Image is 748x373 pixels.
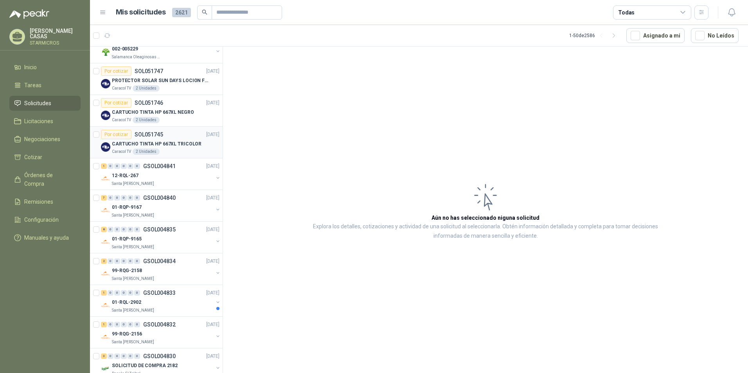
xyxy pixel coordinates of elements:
[24,135,60,143] span: Negociaciones
[9,114,81,129] a: Licitaciones
[112,244,154,250] p: Santa [PERSON_NAME]
[206,194,219,202] p: [DATE]
[121,195,127,201] div: 0
[121,353,127,359] div: 0
[134,258,140,264] div: 0
[101,35,221,60] a: 1 0 0 0 0 0 GSOL004847[DATE] Company Logo002-005229Salamanca Oleaginosas SAS
[101,322,107,327] div: 1
[101,301,110,310] img: Company Logo
[301,222,670,241] p: Explora los detalles, cotizaciones y actividad de una solicitud al seleccionarla. Obtén informaci...
[135,68,163,74] p: SOL051747
[112,109,194,116] p: CARTUCHO TINTA HP 667XL NEGRO
[143,322,176,327] p: GSOL004832
[108,258,113,264] div: 0
[143,227,176,232] p: GSOL004835
[90,127,223,158] a: Por cotizarSOL051745[DATE] Company LogoCARTUCHO TINTA HP 667XL TRICOLORCaracol TV2 Unidades
[101,111,110,120] img: Company Logo
[626,28,685,43] button: Asignado a mi
[108,353,113,359] div: 0
[128,227,133,232] div: 0
[108,227,113,232] div: 0
[101,227,107,232] div: 8
[101,237,110,247] img: Company Logo
[112,85,131,91] p: Caracol TV
[112,235,142,243] p: 01-RQP-9165
[143,258,176,264] p: GSOL004834
[101,66,131,76] div: Por cotizar
[143,195,176,201] p: GSOL004840
[121,227,127,232] div: 0
[121,322,127,327] div: 0
[206,131,219,138] p: [DATE]
[691,28,739,43] button: No Leídos
[143,290,176,296] p: GSOL004833
[112,275,154,282] p: Santa [PERSON_NAME]
[143,163,176,169] p: GSOL004841
[101,288,221,313] a: 1 0 0 0 0 0 GSOL004833[DATE] Company Logo01-RQL-2902Santa [PERSON_NAME]
[101,79,110,88] img: Company Logo
[134,322,140,327] div: 0
[24,63,37,72] span: Inicio
[114,322,120,327] div: 0
[101,353,107,359] div: 3
[121,290,127,296] div: 0
[24,215,59,224] span: Configuración
[121,258,127,264] div: 0
[30,28,81,39] p: [PERSON_NAME] CASAS
[135,100,163,106] p: SOL051746
[116,7,166,18] h1: Mis solicitudes
[101,193,221,218] a: 7 0 0 0 0 0 GSOL004840[DATE] Company Logo01-RQP-9167Santa [PERSON_NAME]
[206,226,219,233] p: [DATE]
[9,150,81,165] a: Cotizar
[569,29,620,42] div: 1 - 50 de 2586
[101,206,110,215] img: Company Logo
[128,163,133,169] div: 0
[101,195,107,201] div: 7
[206,289,219,297] p: [DATE]
[135,132,163,137] p: SOL051745
[114,227,120,232] div: 0
[133,149,160,155] div: 2 Unidades
[9,168,81,191] a: Órdenes de Compra
[114,353,120,359] div: 0
[112,54,161,60] p: Salamanca Oleaginosas SAS
[133,117,160,123] div: 2 Unidades
[128,290,133,296] div: 0
[112,204,142,211] p: 01-RQP-9167
[206,321,219,328] p: [DATE]
[114,195,120,201] div: 0
[128,322,133,327] div: 0
[108,163,113,169] div: 0
[24,171,73,188] span: Órdenes de Compra
[134,163,140,169] div: 0
[101,256,221,282] a: 2 0 0 0 0 0 GSOL004834[DATE] Company Logo99-RQG-2158Santa [PERSON_NAME]
[101,320,221,345] a: 1 0 0 0 0 0 GSOL004832[DATE] Company Logo99-RQG-2156Santa [PERSON_NAME]
[9,194,81,209] a: Remisiones
[101,269,110,278] img: Company Logo
[112,307,154,313] p: Santa [PERSON_NAME]
[112,180,154,186] p: Santa [PERSON_NAME]
[112,172,138,179] p: 12-RQL-267
[90,95,223,127] a: Por cotizarSOL051746[DATE] Company LogoCARTUCHO TINTA HP 667XL NEGROCaracol TV2 Unidades
[128,195,133,201] div: 0
[108,195,113,201] div: 0
[112,339,154,345] p: Santa [PERSON_NAME]
[101,130,131,139] div: Por cotizar
[134,195,140,201] div: 0
[24,233,69,242] span: Manuales y ayuda
[24,117,53,126] span: Licitaciones
[206,353,219,360] p: [DATE]
[9,132,81,147] a: Negociaciones
[206,258,219,265] p: [DATE]
[128,353,133,359] div: 0
[108,290,113,296] div: 0
[112,117,131,123] p: Caracol TV
[112,299,141,306] p: 01-RQL-2902
[206,68,219,75] p: [DATE]
[101,258,107,264] div: 2
[101,161,221,186] a: 1 0 0 0 0 0 GSOL004841[DATE] Company Logo12-RQL-267Santa [PERSON_NAME]
[114,163,120,169] div: 0
[9,212,81,227] a: Configuración
[134,353,140,359] div: 0
[30,41,81,45] p: STARMICROS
